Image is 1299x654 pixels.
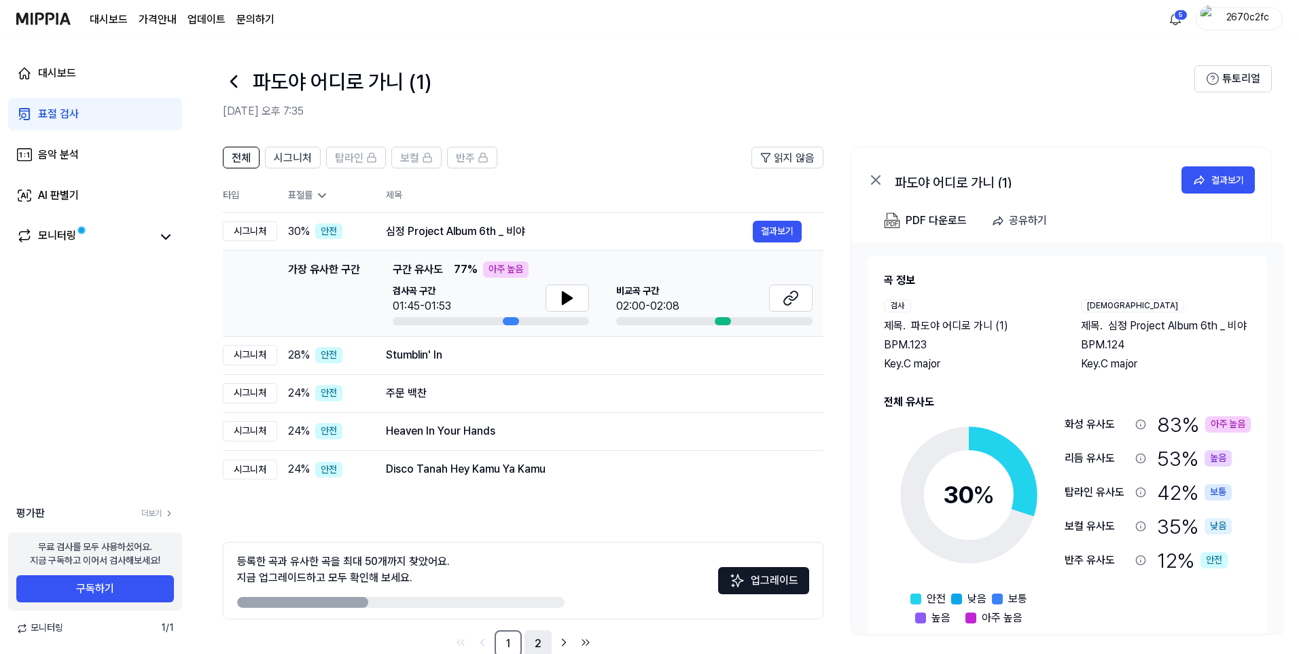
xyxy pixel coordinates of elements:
[1009,212,1047,230] div: 공유하기
[386,385,802,401] div: 주문 백찬
[943,477,995,513] div: 30
[1205,484,1232,501] div: 보통
[386,423,802,439] div: Heaven In Your Hands
[1211,172,1244,187] div: 결과보기
[884,356,1054,372] div: Key. C major
[315,347,342,363] div: 안전
[223,383,277,403] div: 시그니처
[454,261,478,278] span: 77 %
[161,621,174,635] span: 1 / 1
[400,150,419,166] span: 보컬
[1181,166,1255,194] button: 결과보기
[288,423,310,439] span: 24 %
[456,150,475,166] span: 반주
[288,385,310,401] span: 24 %
[223,179,277,213] th: 타입
[884,318,906,334] span: 제목 .
[884,299,911,312] div: 검사
[1205,416,1251,433] div: 아주 높음
[38,147,79,163] div: 음악 분석
[30,541,160,567] div: 무료 검사를 모두 사용하셨어요. 지금 구독하고 이어서 검사해보세요!
[1205,518,1232,534] div: 낮음
[986,207,1058,234] button: 공유하기
[141,508,174,520] a: 더보기
[1221,11,1274,26] div: 2670c2fc
[223,421,277,441] div: 시그니처
[288,461,310,477] span: 24 %
[16,575,174,602] a: 구독하기
[288,223,310,240] span: 30 %
[1157,410,1251,439] div: 83 %
[223,147,260,168] button: 전체
[1157,546,1228,575] div: 12 %
[554,633,573,652] a: Go to next page
[1167,11,1184,27] img: 알림
[16,505,45,522] span: 평가판
[393,298,451,314] div: 01:45-01:53
[774,150,815,166] span: 읽지 않음
[386,223,753,240] div: 심정 Project Album 6th _ 비야
[1157,478,1232,507] div: 42 %
[1200,552,1228,568] div: 안전
[884,337,1054,353] div: BPM. 123
[931,610,950,626] span: 높음
[253,67,431,96] h1: 파도야 어디로 가니 (1)
[288,261,360,325] div: 가장 유사한 구간
[393,285,451,298] span: 검사곡 구간
[386,179,823,212] th: 제목
[393,261,443,278] span: 구간 유사도
[1157,512,1232,541] div: 35 %
[473,633,492,652] a: Go to previous page
[232,150,251,166] span: 전체
[223,221,277,242] div: 시그니처
[391,147,442,168] button: 보컬
[188,12,226,28] a: 업데이트
[223,460,277,480] div: 시그니처
[927,591,946,607] span: 안전
[8,179,182,212] a: AI 판별기
[1081,299,1184,312] div: [DEMOGRAPHIC_DATA]
[315,223,342,240] div: 안전
[851,242,1283,634] a: 곡 정보검사제목.파도야 어디로 가니 (1)BPM.123Key.C major[DEMOGRAPHIC_DATA]제목.심정 Project Album 6th _ 비야BPM.124Key...
[718,579,809,592] a: Sparkles업그레이드
[1008,591,1027,607] span: 보통
[237,553,450,586] div: 등록한 곡과 유사한 곡을 최대 50개까지 찾았어요. 지금 업그레이드하고 모두 확인해 보세요.
[729,573,745,589] img: Sparkles
[223,345,277,365] div: 시그니처
[335,150,363,166] span: 탑라인
[1081,337,1251,353] div: BPM. 124
[483,261,529,278] div: 아주 높음
[288,347,310,363] span: 28 %
[8,139,182,171] a: 음악 분석
[1065,416,1130,433] div: 화성 유사도
[1081,318,1103,334] span: 제목 .
[576,633,595,652] a: Go to last page
[288,189,364,202] div: 표절률
[753,221,802,242] button: 결과보기
[982,610,1022,626] span: 아주 높음
[38,106,79,122] div: 표절 검사
[326,147,386,168] button: 탑라인
[274,150,312,166] span: 시그니처
[1205,450,1232,467] div: 높음
[1065,450,1130,467] div: 리듬 유사도
[38,228,76,247] div: 모니터링
[616,285,679,298] span: 비교곡 구간
[1157,444,1232,473] div: 53 %
[1200,5,1217,33] img: profile
[884,272,1251,289] h2: 곡 정보
[315,462,342,478] div: 안전
[386,461,802,477] div: Disco Tanah Hey Kamu Ya Kamu
[265,147,321,168] button: 시그니처
[973,480,995,509] span: %
[1065,552,1130,568] div: 반주 유사도
[8,98,182,130] a: 표절 검사
[16,228,152,247] a: 모니터링
[38,187,79,204] div: AI 판별기
[884,394,1251,410] h2: 전체 유사도
[16,621,63,635] span: 모니터링
[8,57,182,90] a: 대시보드
[90,12,128,28] a: 대시보드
